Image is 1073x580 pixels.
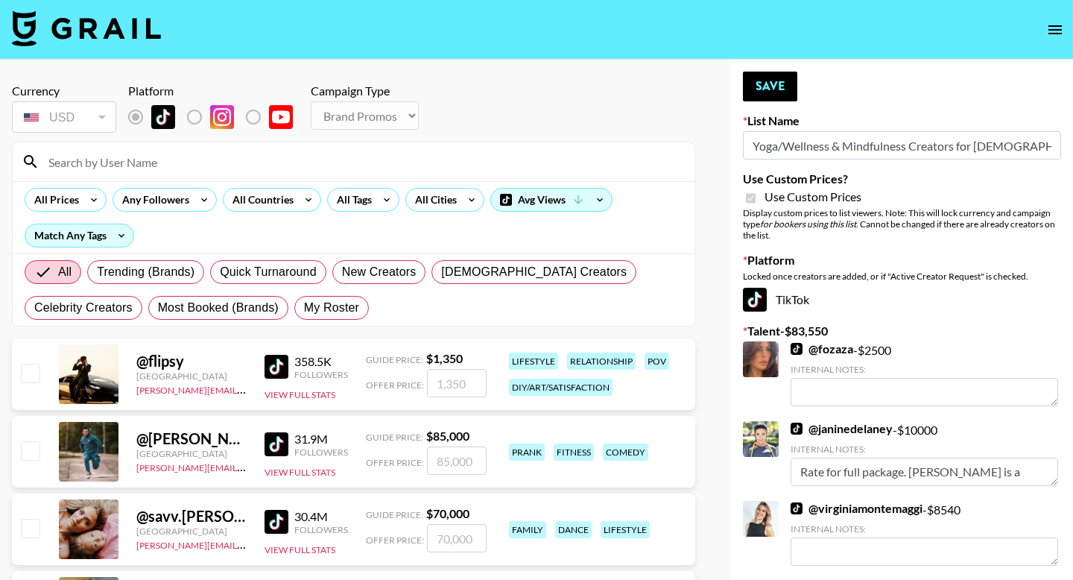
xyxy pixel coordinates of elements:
span: [DEMOGRAPHIC_DATA] Creators [441,263,627,281]
div: @ flipsy [136,352,247,371]
div: Internal Notes: [791,444,1058,455]
span: Celebrity Creators [34,299,133,317]
div: List locked to TikTok. [128,101,305,133]
input: 85,000 [427,447,487,475]
a: [PERSON_NAME][EMAIL_ADDRESS][DOMAIN_NAME] [136,537,357,551]
div: USD [15,104,113,130]
div: [GEOGRAPHIC_DATA] [136,371,247,382]
img: Grail Talent [12,10,161,46]
span: All [58,263,72,281]
input: 1,350 [427,369,487,397]
div: All Tags [328,189,375,211]
div: Currency is locked to USD [12,98,116,136]
button: Save [743,72,797,101]
div: dance [555,521,592,538]
div: 30.4M [294,509,348,524]
div: Display custom prices to list viewers. Note: This will lock currency and campaign type . Cannot b... [743,207,1061,241]
span: Guide Price: [366,432,423,443]
span: New Creators [342,263,417,281]
span: Quick Turnaround [220,263,317,281]
div: prank [509,444,545,461]
em: for bookers using this list [760,218,856,230]
button: View Full Stats [265,389,335,400]
div: lifestyle [509,353,558,370]
div: - $ 10000 [791,421,1058,486]
div: Campaign Type [311,83,419,98]
div: - $ 8540 [791,501,1058,566]
div: Internal Notes: [791,364,1058,375]
div: All Cities [406,189,460,211]
img: TikTok [791,343,803,355]
span: My Roster [304,299,359,317]
div: Currency [12,83,116,98]
img: TikTok [743,288,767,312]
div: pov [645,353,669,370]
button: View Full Stats [265,467,335,478]
div: Any Followers [113,189,192,211]
img: TikTok [791,502,803,514]
div: Followers [294,447,348,458]
div: @ [PERSON_NAME].[PERSON_NAME] [136,429,247,448]
div: 358.5K [294,354,348,369]
strong: $ 85,000 [426,429,469,443]
div: comedy [603,444,648,461]
strong: $ 70,000 [426,506,469,520]
div: Avg Views [491,189,612,211]
div: relationship [567,353,636,370]
div: diy/art/satisfaction [509,379,613,396]
div: @ savv.[PERSON_NAME] [136,507,247,526]
img: YouTube [269,105,293,129]
label: Platform [743,253,1061,268]
strong: $ 1,350 [426,351,463,365]
div: lifestyle [601,521,650,538]
a: [PERSON_NAME][EMAIL_ADDRESS][DOMAIN_NAME] [136,459,357,473]
label: List Name [743,113,1061,128]
a: @virginiamontemaggi [791,501,922,516]
img: TikTok [151,105,175,129]
img: Instagram [210,105,234,129]
a: @fozaza [791,341,853,356]
label: Use Custom Prices? [743,171,1061,186]
div: TikTok [743,288,1061,312]
a: [PERSON_NAME][EMAIL_ADDRESS][DOMAIN_NAME] [136,382,357,396]
button: View Full Stats [265,544,335,555]
div: [GEOGRAPHIC_DATA] [136,526,247,537]
div: 31.9M [294,432,348,447]
span: Guide Price: [366,509,423,520]
img: TikTok [265,432,288,456]
label: Talent - $ 83,550 [743,324,1061,338]
div: Followers [294,369,348,380]
div: Match Any Tags [25,224,133,247]
input: Search by User Name [39,150,686,174]
div: All Prices [25,189,82,211]
span: Most Booked (Brands) [158,299,279,317]
div: family [509,521,546,538]
img: TikTok [265,510,288,534]
span: Use Custom Prices [765,189,861,204]
div: All Countries [224,189,297,211]
div: [GEOGRAPHIC_DATA] [136,448,247,459]
div: fitness [554,444,594,461]
textarea: Rate for full package. [PERSON_NAME] is a fitness/wellness creator and would love to work on a pr... [791,458,1058,486]
span: Guide Price: [366,354,423,365]
img: TikTok [265,355,288,379]
span: Offer Price: [366,535,424,546]
img: TikTok [791,423,803,435]
span: Trending (Brands) [97,263,194,281]
input: 70,000 [427,524,487,552]
button: open drawer [1040,15,1070,45]
span: Offer Price: [366,379,424,391]
div: Internal Notes: [791,523,1058,535]
a: @janinedelaney [791,421,893,436]
div: - $ 2500 [791,341,1058,406]
div: Platform [128,83,305,98]
span: Offer Price: [366,457,424,468]
div: Locked once creators are added, or if "Active Creator Request" is checked. [743,271,1061,282]
div: Followers [294,524,348,535]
